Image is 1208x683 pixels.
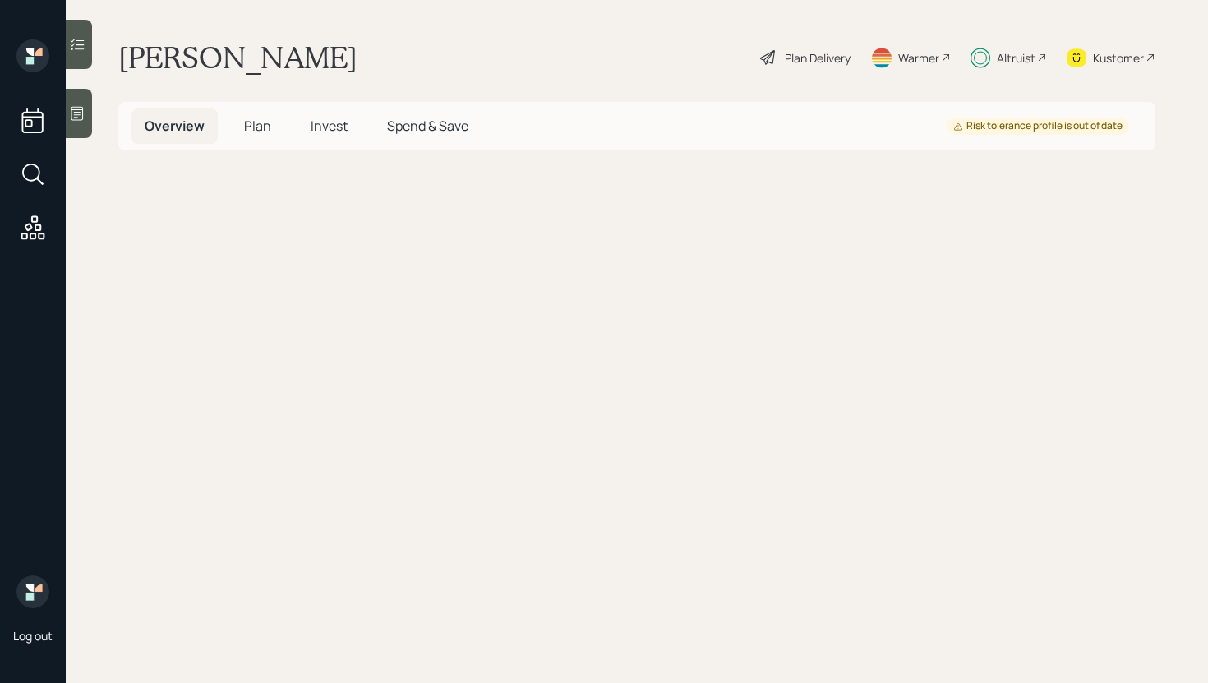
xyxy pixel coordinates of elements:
div: Altruist [997,49,1035,67]
div: Risk tolerance profile is out of date [953,119,1123,133]
div: Plan Delivery [785,49,851,67]
img: retirable_logo.png [16,575,49,608]
div: Log out [13,628,53,644]
h1: [PERSON_NAME] [118,39,357,76]
span: Overview [145,117,205,135]
div: Kustomer [1093,49,1144,67]
span: Plan [244,117,271,135]
span: Invest [311,117,348,135]
div: Warmer [898,49,939,67]
span: Spend & Save [387,117,468,135]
